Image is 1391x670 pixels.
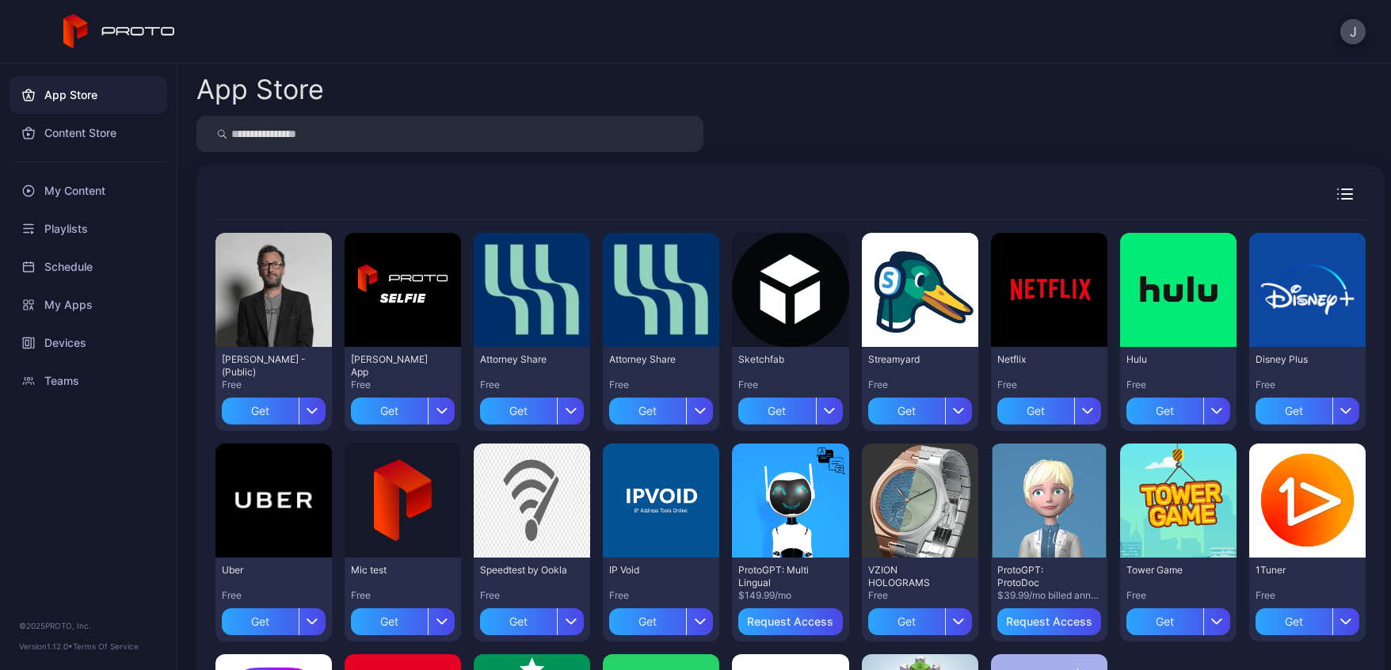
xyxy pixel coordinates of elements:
[868,391,972,424] button: Get
[351,602,455,635] button: Get
[1126,379,1230,391] div: Free
[997,589,1101,602] div: $39.99/mo billed annually
[868,379,972,391] div: Free
[609,589,713,602] div: Free
[738,608,842,635] button: Request Access
[19,641,73,651] span: Version 1.12.0 •
[10,76,167,114] a: App Store
[868,564,955,589] div: VZION HOLOGRAMS
[480,391,584,424] button: Get
[480,398,557,424] div: Get
[609,379,713,391] div: Free
[222,379,326,391] div: Free
[10,362,167,400] a: Teams
[222,391,326,424] button: Get
[868,608,945,635] div: Get
[480,564,567,577] div: Speedtest by Ookla
[1256,353,1343,366] div: Disney Plus
[1256,379,1359,391] div: Free
[222,589,326,602] div: Free
[609,564,696,577] div: IP Void
[1256,391,1359,424] button: Get
[196,76,324,103] div: App Store
[1126,353,1214,366] div: Hulu
[222,602,326,635] button: Get
[480,608,557,635] div: Get
[868,602,972,635] button: Get
[351,391,455,424] button: Get
[351,564,438,577] div: Mic test
[1126,391,1230,424] button: Get
[19,619,158,632] div: © 2025 PROTO, Inc.
[997,391,1101,424] button: Get
[1256,564,1343,577] div: 1Tuner
[1126,398,1203,424] div: Get
[1126,602,1230,635] button: Get
[351,608,428,635] div: Get
[738,353,825,366] div: Sketchfab
[480,602,584,635] button: Get
[73,641,139,651] a: Terms Of Service
[222,608,299,635] div: Get
[1126,608,1203,635] div: Get
[609,602,713,635] button: Get
[747,615,833,628] div: Request Access
[868,589,972,602] div: Free
[997,353,1084,366] div: Netflix
[10,248,167,286] a: Schedule
[868,398,945,424] div: Get
[480,353,567,366] div: Attorney Share
[1340,19,1366,44] button: J
[1256,398,1332,424] div: Get
[10,286,167,324] a: My Apps
[1256,608,1332,635] div: Get
[10,210,167,248] a: Playlists
[1256,589,1359,602] div: Free
[1006,615,1092,628] div: Request Access
[1256,602,1359,635] button: Get
[738,379,842,391] div: Free
[738,391,842,424] button: Get
[997,564,1084,589] div: ProtoGPT: ProtoDoc
[738,564,825,589] div: ProtoGPT: Multi Lingual
[868,353,955,366] div: Streamyard
[609,353,696,366] div: Attorney Share
[351,379,455,391] div: Free
[1126,564,1214,577] div: Tower Game
[738,398,815,424] div: Get
[351,353,438,379] div: David Selfie App
[609,398,686,424] div: Get
[997,398,1074,424] div: Get
[351,398,428,424] div: Get
[222,564,309,577] div: Uber
[222,398,299,424] div: Get
[480,589,584,602] div: Free
[609,391,713,424] button: Get
[480,379,584,391] div: Free
[10,172,167,210] a: My Content
[10,324,167,362] a: Devices
[10,114,167,152] a: Content Store
[1126,589,1230,602] div: Free
[609,608,686,635] div: Get
[997,379,1101,391] div: Free
[997,608,1101,635] button: Request Access
[222,353,309,379] div: David N Persona - (Public)
[351,589,455,602] div: Free
[738,589,842,602] div: $149.99/mo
